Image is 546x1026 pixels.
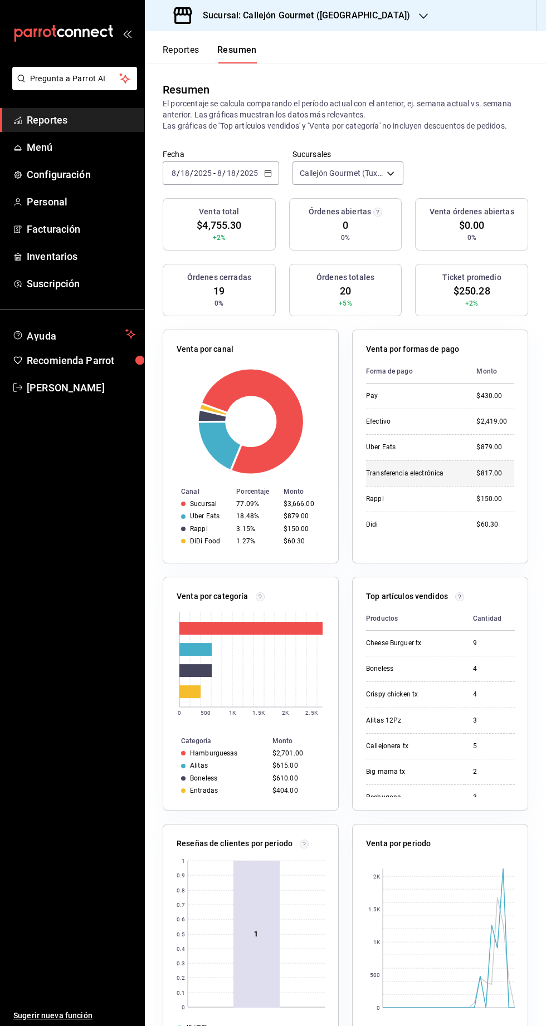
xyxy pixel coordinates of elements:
th: Productos [366,607,464,631]
div: $60.30 [476,520,514,529]
div: Rappi [366,494,455,504]
th: Monto [510,607,545,631]
p: El porcentaje se calcula comparando el período actual con el anterior, ej. semana actual vs. sema... [163,98,528,131]
div: $879.00 [284,512,321,520]
div: 9 [473,639,501,648]
text: 2K [373,873,381,880]
input: ---- [193,169,212,178]
th: Categoría [163,735,268,747]
div: $2,701.00 [272,749,320,757]
th: Porcentaje [232,485,279,498]
span: / [190,169,193,178]
div: $404.00 [272,787,320,794]
text: 1K [229,710,236,716]
p: Venta por periodo [366,838,431,850]
text: 0.1 [177,990,185,996]
div: $150.00 [284,525,321,533]
div: 2 [473,767,501,777]
span: +5% [339,298,352,308]
div: navigation tabs [163,45,257,63]
input: -- [217,169,222,178]
text: 0.4 [177,946,185,952]
div: Uber Eats [366,443,455,452]
div: $879.00 [476,443,514,452]
div: Cheese Burguer tx [366,639,455,648]
input: -- [180,169,190,178]
div: Boneless [190,774,217,782]
div: Hamburguesas [190,749,238,757]
span: / [236,169,240,178]
div: DiDi Food [190,537,220,545]
text: 1.5K [252,710,265,716]
button: Reportes [163,45,199,63]
span: $0.00 [459,218,485,233]
span: Recomienda Parrot [27,353,135,368]
th: Forma de pago [366,360,467,384]
label: Fecha [163,150,279,158]
h3: Venta órdenes abiertas [430,206,514,218]
span: +2% [213,233,226,243]
h3: Sucursal: Callejón Gourmet ([GEOGRAPHIC_DATA]) [194,9,410,22]
div: 1.27% [236,537,274,545]
th: Monto [467,360,514,384]
span: $4,755.30 [197,218,241,233]
button: Resumen [217,45,257,63]
div: Rappi [190,525,208,533]
div: Alitas 12Pz [366,716,455,725]
div: Didi [366,520,455,529]
div: Big mama tx [366,767,455,777]
span: Pregunta a Parrot AI [30,73,120,85]
text: 500 [201,710,211,716]
div: $817.00 [476,469,514,478]
button: open_drawer_menu [123,29,131,38]
p: Venta por categoría [177,591,248,602]
th: Canal [163,485,232,498]
span: - [213,169,216,178]
input: -- [226,169,236,178]
h3: Órdenes abiertas [309,206,371,218]
button: Pregunta a Parrot AI [12,67,137,90]
text: 1 [182,858,185,864]
text: 1K [373,939,381,945]
span: 0% [341,233,350,243]
span: / [177,169,180,178]
text: 0.9 [177,872,185,878]
h3: Ticket promedio [442,272,501,283]
text: 0 [377,1005,380,1011]
div: Sucursal [190,500,217,508]
span: +2% [465,298,478,308]
span: 20 [340,283,351,298]
span: 0% [214,298,223,308]
span: Configuración [27,167,135,182]
text: 0.2 [177,975,185,981]
text: 0.8 [177,887,185,894]
p: Reseñas de clientes por periodo [177,838,292,850]
span: [PERSON_NAME] [27,380,135,395]
div: Entradas [190,787,218,794]
text: 500 [370,972,380,978]
span: 19 [213,283,225,298]
div: 3 [473,793,501,802]
text: 1.5K [368,906,380,912]
th: Monto [279,485,339,498]
div: 18.48% [236,512,274,520]
span: Suscripción [27,276,135,291]
div: Alitas [190,762,208,769]
h3: Venta total [199,206,239,218]
a: Pregunta a Parrot AI [8,81,137,92]
text: 2K [282,710,289,716]
div: $610.00 [272,774,320,782]
div: Boneless [366,664,455,674]
div: Crispy chicken tx [366,690,455,699]
span: Reportes [27,112,135,127]
span: 0 [343,218,348,233]
div: Uber Eats [190,512,220,520]
div: Efectivo [366,417,455,426]
div: 4 [473,664,501,674]
th: Monto [268,735,338,747]
div: Pay [366,391,455,401]
span: / [222,169,226,178]
p: Venta por formas de pago [366,343,459,355]
div: 4 [473,690,501,699]
div: Callejonera tx [366,742,455,751]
